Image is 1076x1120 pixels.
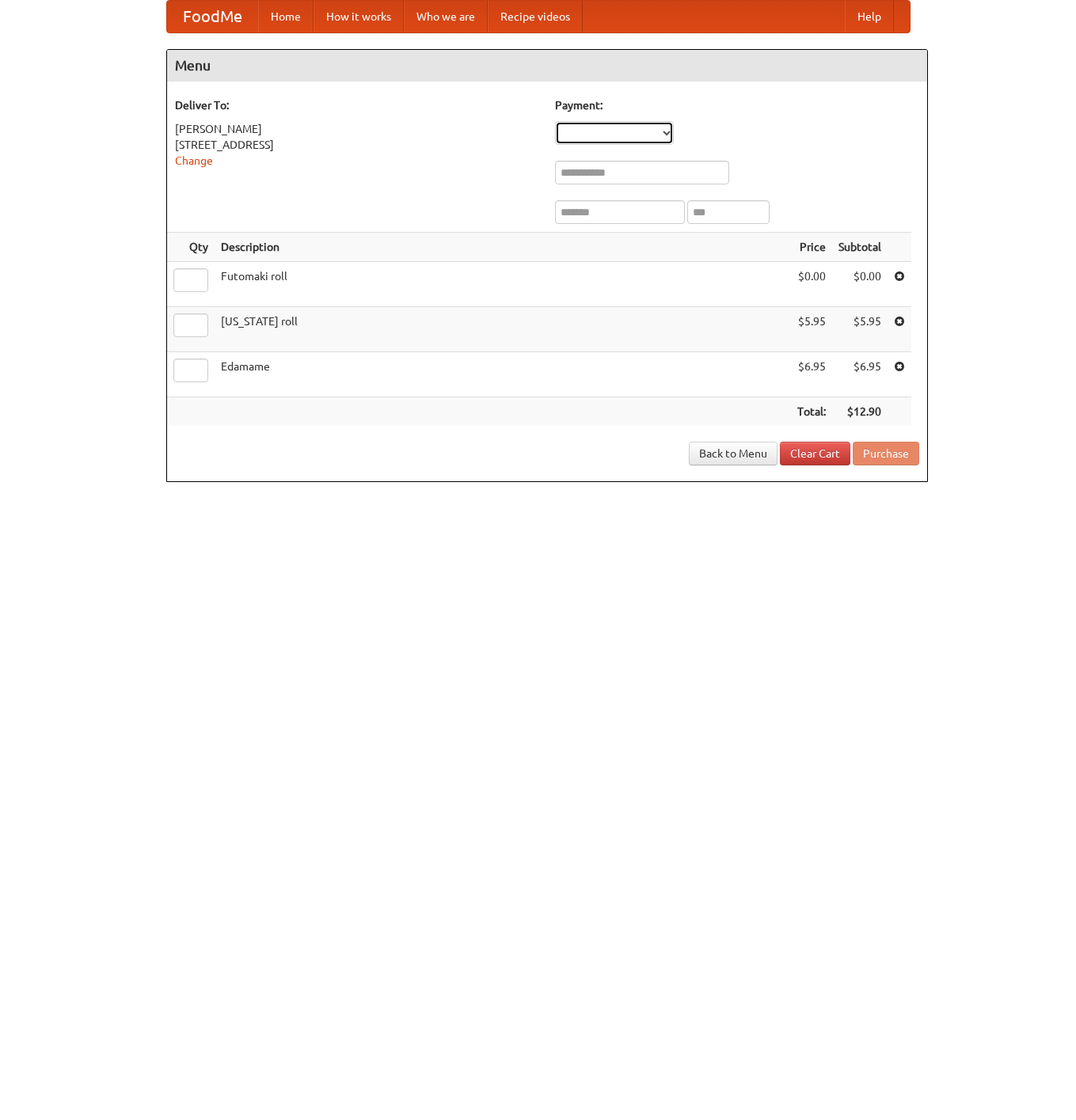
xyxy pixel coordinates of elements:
a: Clear Cart [780,442,850,465]
th: $12.90 [832,397,888,427]
a: Home [258,1,314,32]
h4: Menu [167,50,927,82]
th: Total: [791,397,832,427]
td: $5.95 [791,307,832,352]
a: Change [175,154,213,167]
div: [STREET_ADDRESS] [175,137,539,153]
div: [PERSON_NAME] [175,121,539,137]
h5: Payment: [555,97,919,113]
a: Recipe videos [488,1,583,32]
td: Edamame [215,352,791,397]
td: $6.95 [832,352,888,397]
th: Description [215,233,791,262]
td: $0.00 [832,262,888,307]
th: Price [791,233,832,262]
th: Subtotal [832,233,888,262]
th: Qty [167,233,215,262]
td: $5.95 [832,307,888,352]
h5: Deliver To: [175,97,539,113]
a: Help [845,1,894,32]
td: $0.00 [791,262,832,307]
a: Who we are [404,1,488,32]
td: [US_STATE] roll [215,307,791,352]
a: FoodMe [167,1,258,32]
a: Back to Menu [689,442,778,465]
td: $6.95 [791,352,832,397]
td: Futomaki roll [215,262,791,307]
a: How it works [314,1,404,32]
button: Purchase [853,442,919,465]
